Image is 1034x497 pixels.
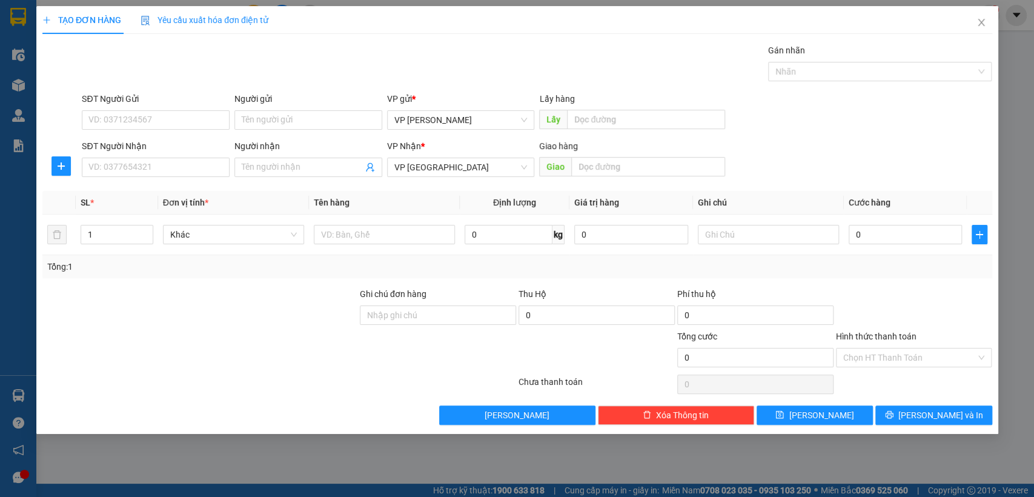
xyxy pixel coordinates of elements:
div: Chưa thanh toán [517,375,676,396]
div: SĐT Người Nhận [82,139,230,153]
button: printer[PERSON_NAME] và In [875,405,992,425]
span: Đơn vị tính [163,198,208,207]
button: deleteXóa Thông tin [597,405,754,425]
input: Dọc đường [567,110,725,129]
span: SL [81,198,90,207]
input: Ghi chú đơn hàng [360,305,516,325]
span: VP Nhận [387,141,421,151]
span: plus [51,161,70,171]
label: Ghi chú đơn hàng [360,289,426,299]
div: Người nhận [234,139,382,153]
span: close [976,18,986,27]
button: delete [47,225,67,244]
input: Ghi Chú [697,225,838,244]
span: printer [885,410,893,420]
span: Xóa Thông tin [656,409,709,422]
span: [PERSON_NAME] [485,409,549,422]
span: Giao hàng [539,141,578,151]
button: save[PERSON_NAME] [756,405,872,425]
input: Dọc đường [571,157,725,176]
span: VP Sài Gòn [394,158,528,176]
span: Cước hàng [848,198,890,207]
img: icon [141,16,150,25]
span: save [775,410,784,420]
div: Phí thu hộ [677,287,833,305]
span: [PERSON_NAME] và In [898,409,983,422]
input: VD: Bàn, Ghế [314,225,455,244]
button: plus [972,225,987,244]
span: Yêu cầu xuất hóa đơn điện tử [141,15,268,25]
div: Người gửi [234,92,382,105]
span: Lấy hàng [539,94,574,104]
label: Gán nhãn [768,45,805,55]
span: VP Lộc Ninh [394,111,528,129]
span: Tổng cước [677,332,717,341]
span: [PERSON_NAME] [789,409,853,422]
span: Giao [539,157,571,176]
span: Tên hàng [314,198,350,207]
div: VP gửi [387,92,535,105]
span: delete [643,410,651,420]
div: Tổng: 1 [47,260,400,273]
span: TẠO ĐƠN HÀNG [42,15,121,25]
span: Giá trị hàng [574,198,619,207]
span: kg [552,225,565,244]
button: plus [51,156,70,176]
span: plus [42,16,51,24]
span: Thu Hộ [518,289,546,299]
input: 0 [574,225,688,244]
th: Ghi chú [692,191,843,215]
button: Close [964,6,998,40]
span: user-add [365,162,375,172]
div: SĐT Người Gửi [82,92,230,105]
span: Lấy [539,110,567,129]
button: [PERSON_NAME] [439,405,595,425]
span: plus [972,230,986,239]
span: Khác [170,225,297,244]
label: Hình thức thanh toán [835,332,916,341]
span: Định lượng [493,198,536,207]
